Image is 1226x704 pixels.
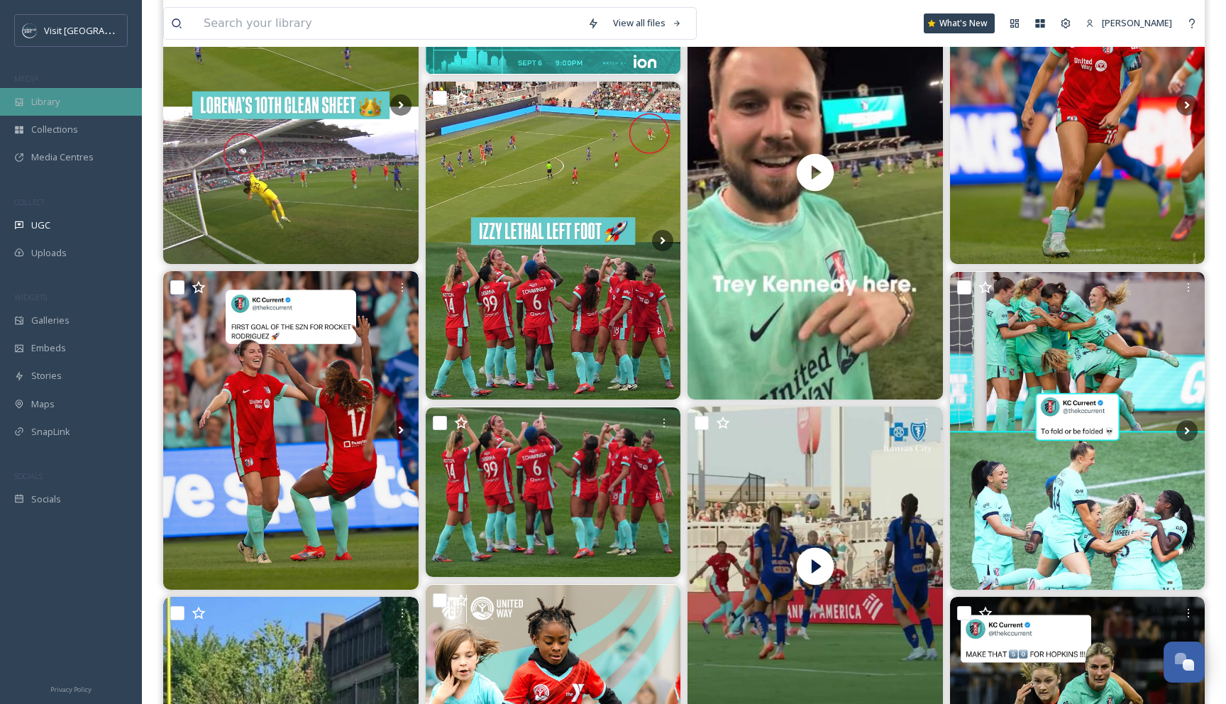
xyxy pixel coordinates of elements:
[31,493,61,506] span: Socials
[31,246,67,260] span: Uploads
[14,471,43,481] span: SOCIALS
[31,369,62,383] span: Stories
[1164,642,1205,683] button: Open Chat
[1078,9,1179,37] a: [PERSON_NAME]
[924,13,995,33] a: What's New
[31,150,94,164] span: Media Centres
[426,407,681,578] img: hang it in the louvre 🫖
[163,271,419,589] img: IZZY FROM DISTANCE ☄️ izzyrodriguez13 sends in her first of the season & 5th goal of her career 🔥
[50,680,92,697] a: Privacy Policy
[197,8,580,39] input: Search your library
[31,341,66,355] span: Embeds
[31,219,50,232] span: UGC
[23,23,37,38] img: c3es6xdrejuflcaqpovn.png
[950,272,1205,590] img: Junior got her revenge on Lo 😂 clairehutton11 x lomomma
[14,197,45,207] span: COLLECT
[31,397,55,411] span: Maps
[31,314,70,327] span: Galleries
[1102,16,1172,29] span: [PERSON_NAME]
[606,9,689,37] a: View all files
[31,95,60,109] span: Library
[31,425,70,439] span: SnapLink
[426,82,681,400] img: Cheers to your first of the season izzyrodriguez13 ✨ PSA: Izzy’s long-range shot is lethal 🔥 Mome...
[44,23,154,37] span: Visit [GEOGRAPHIC_DATA]
[50,685,92,694] span: Privacy Policy
[14,292,47,302] span: WIDGETS
[31,123,78,136] span: Collections
[14,73,39,84] span: MEDIA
